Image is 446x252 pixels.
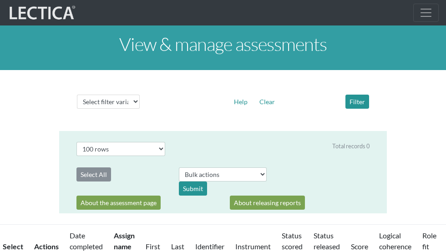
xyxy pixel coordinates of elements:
a: About the assessment page [76,196,161,210]
a: Status scored [282,231,303,251]
img: lecticalive [7,4,76,21]
div: Total records 0 [332,142,370,151]
a: Identifier [195,242,224,251]
button: Clear [255,95,279,109]
a: Score [351,242,368,251]
a: Help [230,96,252,105]
a: Instrument [235,242,271,251]
div: Submit [179,181,207,196]
button: Toggle navigation [413,4,439,22]
button: Help [230,95,252,109]
a: About releasing reports [230,196,305,210]
button: Select All [76,167,111,181]
a: First [146,242,160,251]
a: Last [171,242,184,251]
a: Logical coherence [379,231,411,251]
a: Role fit [422,231,436,251]
a: Status released [314,231,340,251]
button: Filter [345,95,369,109]
a: Date completed [70,231,103,251]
